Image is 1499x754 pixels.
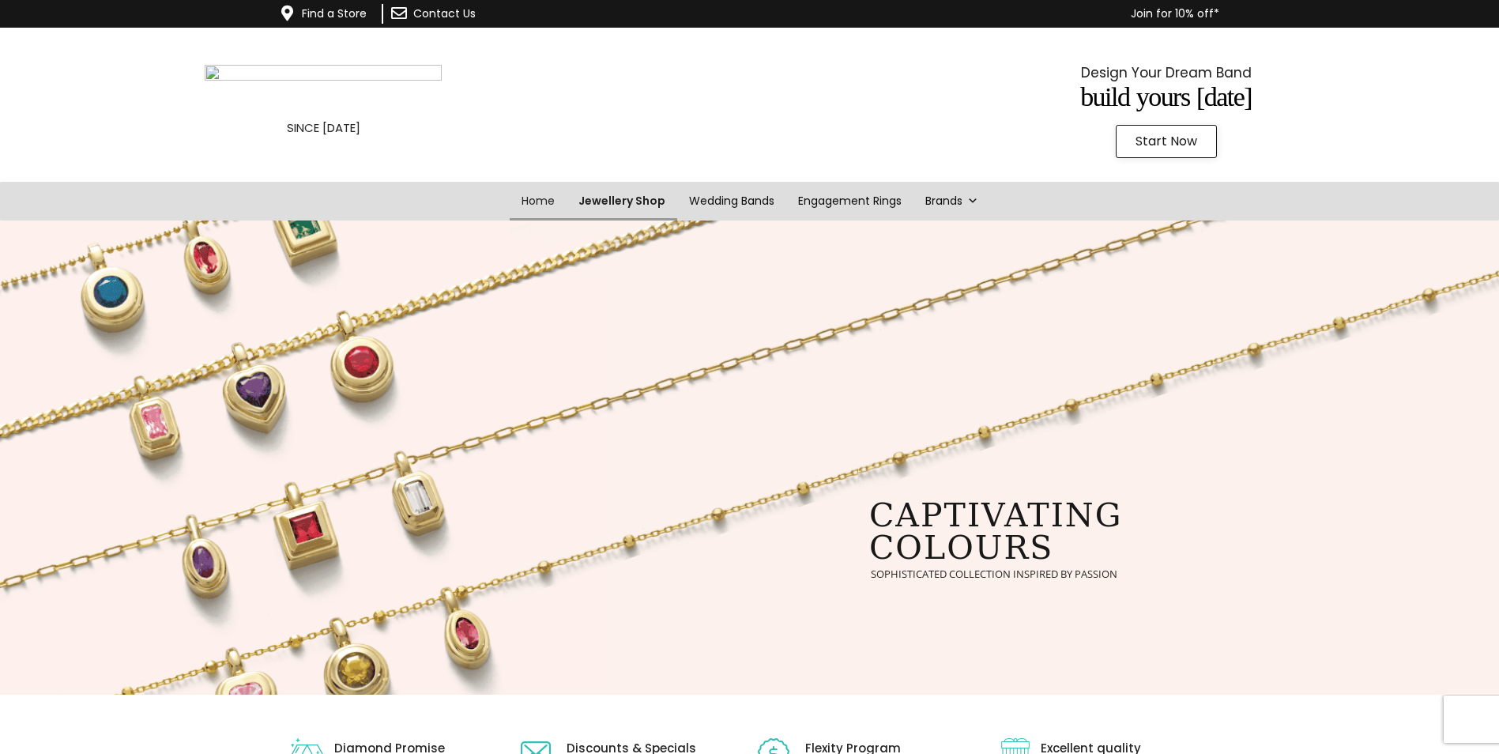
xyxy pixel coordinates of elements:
[568,4,1219,24] p: Join for 10% off*
[677,182,786,221] a: Wedding Bands
[40,118,608,138] p: SINCE [DATE]
[1116,125,1217,158] a: Start Now
[510,182,567,221] a: Home
[413,6,476,21] a: Contact Us
[302,6,367,21] a: Find a Store
[882,61,1450,85] p: Design Your Dream Band
[1136,135,1197,148] span: Start Now
[567,182,677,221] a: Jewellery Shop
[871,569,1117,579] rs-layer: sophisticated collection inspired by passion
[869,500,1122,564] rs-layer: captivating colours
[1080,82,1252,111] span: Build Yours [DATE]
[913,182,990,221] a: Brands
[786,182,913,221] a: Engagement Rings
